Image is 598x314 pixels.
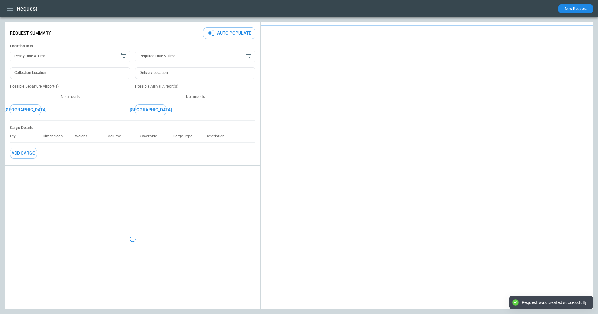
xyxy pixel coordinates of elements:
p: No airports [135,94,255,99]
button: [GEOGRAPHIC_DATA] [10,104,41,115]
button: Auto Populate [203,27,255,39]
button: [GEOGRAPHIC_DATA] [135,104,166,115]
div: Request was created successfully [522,300,587,305]
p: Possible Arrival Airport(s) [135,84,255,89]
p: Qty [10,134,21,139]
p: No airports [10,94,130,99]
button: Add Cargo [10,148,37,159]
button: New Request [558,4,593,13]
p: Dimensions [43,134,68,139]
p: Volume [108,134,126,139]
button: Choose date [242,50,255,63]
button: Choose date [117,50,130,63]
h6: Cargo Details [10,126,255,130]
h1: Request [17,5,37,12]
p: Cargo Type [173,134,197,139]
p: Description [206,134,230,139]
p: Stackable [140,134,162,139]
h6: Location Info [10,44,255,49]
p: Weight [75,134,92,139]
p: Possible Departure Airport(s) [10,84,130,89]
p: Request Summary [10,31,51,36]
